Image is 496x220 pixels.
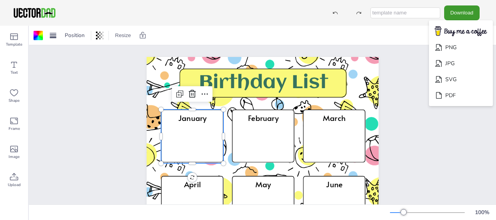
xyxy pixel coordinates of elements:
[430,24,492,39] img: buymecoffee.png
[370,7,440,18] input: template name
[326,179,342,190] span: June
[444,5,480,20] button: Download
[248,112,279,123] span: February
[9,154,19,160] span: Image
[429,87,493,103] li: PDF
[9,126,20,132] span: Frame
[198,73,328,93] span: Birthday List
[6,41,22,48] span: Template
[255,179,271,190] span: May
[429,71,493,87] li: SVG
[112,29,134,42] button: Resize
[9,98,19,104] span: Shape
[8,182,21,188] span: Upload
[11,69,18,76] span: Text
[429,20,493,106] ul: Download
[429,39,493,55] li: PNG
[184,179,200,190] span: April
[63,32,86,39] span: Position
[473,209,491,216] div: 100 %
[12,7,57,19] img: VectorDad-1.png
[178,112,206,123] span: January
[323,112,345,123] span: March
[429,55,493,71] li: JPG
